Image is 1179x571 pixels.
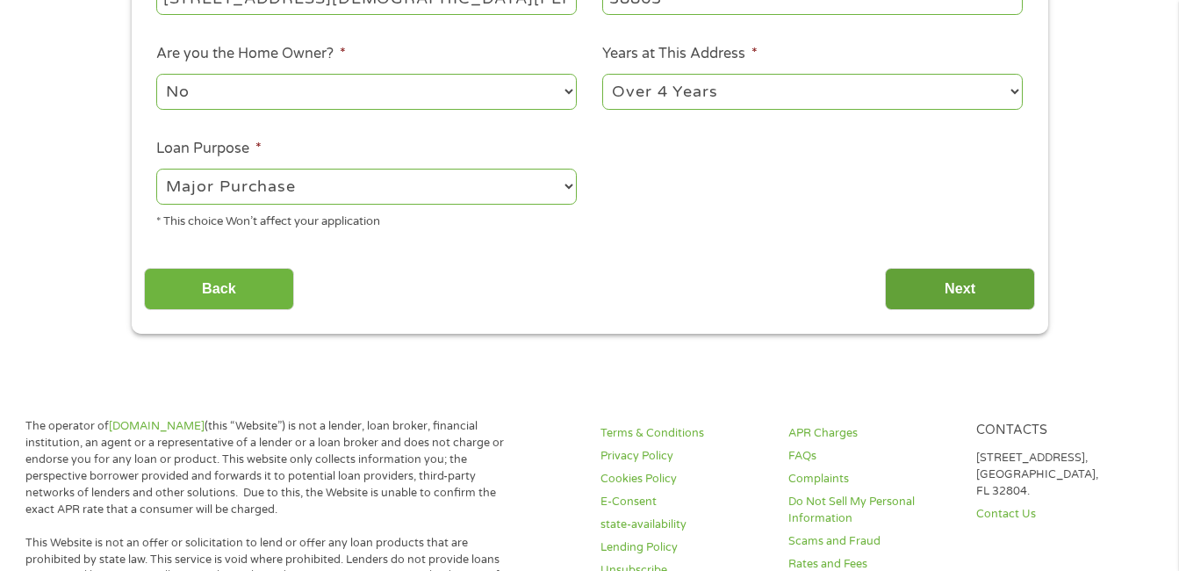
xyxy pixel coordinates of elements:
a: APR Charges [788,425,955,442]
label: Loan Purpose [156,140,262,158]
a: Terms & Conditions [600,425,767,442]
input: Next [885,268,1035,311]
p: [STREET_ADDRESS], [GEOGRAPHIC_DATA], FL 32804. [976,450,1143,500]
input: Back [144,268,294,311]
a: E-Consent [600,494,767,510]
label: Years at This Address [602,45,758,63]
a: [DOMAIN_NAME] [109,419,205,433]
a: Cookies Policy [600,471,767,488]
a: state-availability [600,517,767,533]
a: Complaints [788,471,955,488]
div: * This choice Won’t affect your application [156,207,577,231]
p: The operator of (this “Website”) is not a lender, loan broker, financial institution, an agent or... [25,418,511,517]
a: Contact Us [976,506,1143,523]
h4: Contacts [976,423,1143,439]
a: Do Not Sell My Personal Information [788,494,955,527]
a: Privacy Policy [600,448,767,465]
a: Lending Policy [600,539,767,556]
a: FAQs [788,448,955,465]
label: Are you the Home Owner? [156,45,346,63]
a: Scams and Fraud [788,533,955,550]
